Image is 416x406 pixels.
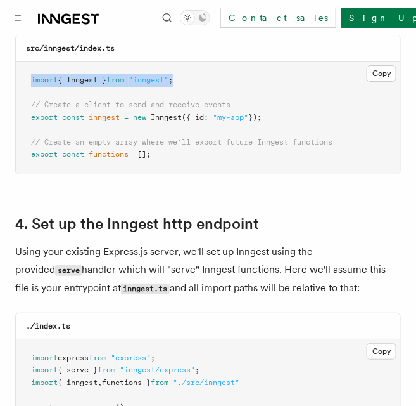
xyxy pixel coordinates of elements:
span: import [31,75,58,84]
code: serve [55,265,82,276]
button: Toggle dark mode [180,10,210,25]
span: "./src/inngest" [173,378,239,387]
span: // Create an empty array where we'll export future Inngest functions [31,138,332,147]
p: Using your existing Express.js server, we'll set up Inngest using the provided handler which will... [15,243,401,298]
span: "my-app" [213,113,248,122]
code: inngest.ts [121,284,170,294]
span: Inngest [151,113,182,122]
button: Find something... [160,10,175,25]
span: = [133,150,137,159]
a: Contact sales [220,8,336,28]
span: import [31,365,58,374]
span: ; [151,353,155,362]
span: // Create a client to send and receive events [31,100,230,109]
span: , [98,378,102,387]
span: const [62,113,84,122]
a: 4. Set up the Inngest http endpoint [15,215,259,233]
span: import [31,353,58,362]
button: Toggle navigation [10,10,25,25]
span: { serve } [58,365,98,374]
span: { Inngest } [58,75,106,84]
button: Copy [367,65,396,82]
span: export [31,113,58,122]
span: : [204,113,208,122]
code: src/inngest/index.ts [26,44,115,53]
span: import [31,378,58,387]
code: ./index.ts [26,322,70,331]
span: from [151,378,168,387]
span: ({ id [182,113,204,122]
span: inngest [89,113,120,122]
button: Copy [367,343,396,360]
span: "express" [111,353,151,362]
span: functions [89,150,129,159]
span: new [133,113,146,122]
span: ; [168,75,173,84]
span: ; [195,365,199,374]
span: from [106,75,124,84]
span: export [31,150,58,159]
span: = [124,113,129,122]
span: "inngest/express" [120,365,195,374]
span: express [58,353,89,362]
span: { inngest [58,378,98,387]
span: []; [137,150,151,159]
span: from [98,365,115,374]
span: const [62,150,84,159]
span: from [89,353,106,362]
span: }); [248,113,262,122]
span: "inngest" [129,75,168,84]
span: functions } [102,378,151,387]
